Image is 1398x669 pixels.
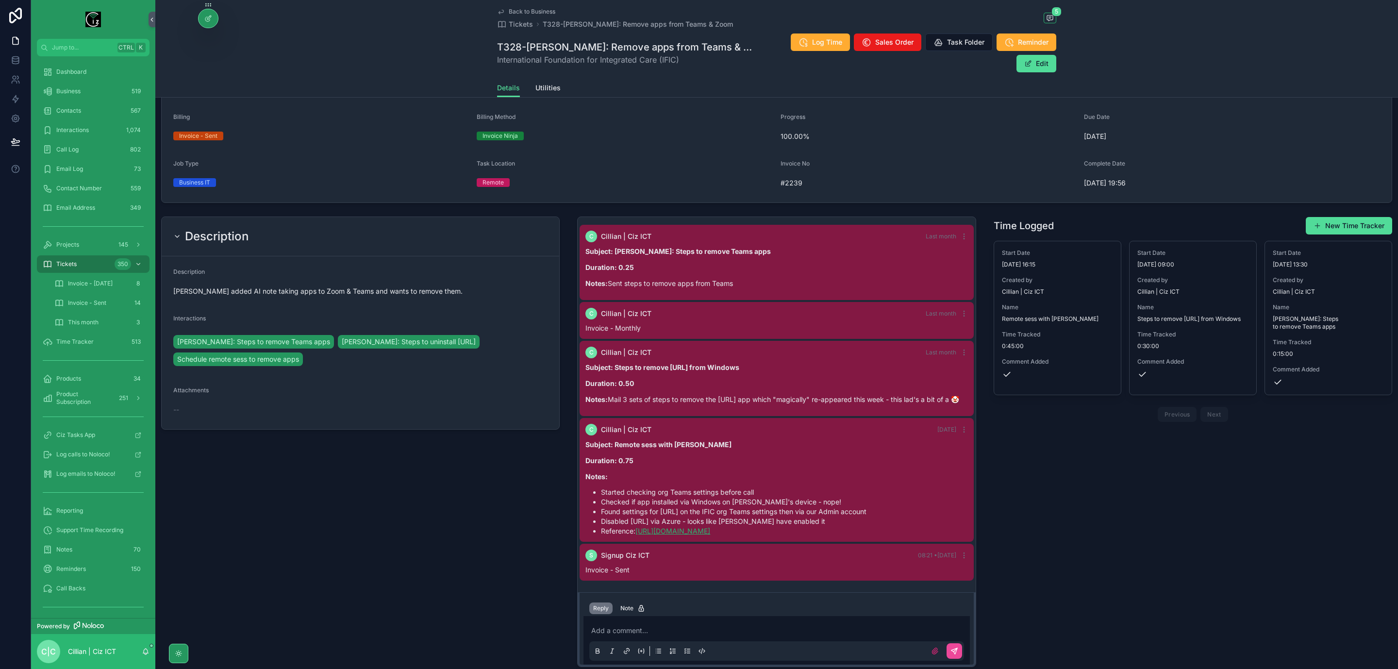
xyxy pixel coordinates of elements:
[132,278,144,289] div: 8
[1002,288,1044,296] span: Cillian | Ciz ICT
[68,280,113,287] span: Invoice - [DATE]
[926,310,956,317] span: Last month
[131,544,144,555] div: 70
[37,121,150,139] a: Interactions1,074
[601,497,967,507] li: Checked if app installed via Windows on [PERSON_NAME]'s device - nope!
[589,552,593,559] span: S
[497,79,520,98] a: Details
[585,363,739,371] strong: Subject: Steps to remove [URL] from Windows
[1273,315,1384,331] span: [PERSON_NAME]: Steps to remove Teams apps
[1273,303,1384,311] span: Name
[1002,276,1113,284] span: Created by
[1306,217,1392,234] button: New Time Tracker
[56,451,110,458] span: Log calls to Noloco!
[177,354,299,364] span: Schedule remote sess to remove apps
[56,204,95,212] span: Email Address
[1002,342,1113,350] span: 0:45:00
[173,287,463,295] span: [PERSON_NAME] added AI note taking apps to Zoom & Teams and wants to remove them.
[497,40,755,54] h1: T328-[PERSON_NAME]: Remove apps from Teams & Zoom
[56,146,79,153] span: Call Log
[926,233,956,240] span: Last month
[616,602,649,614] button: Note
[49,275,150,292] a: Invoice - [DATE]8
[68,318,99,326] span: This month
[56,526,123,534] span: Support Time Recording
[56,375,81,383] span: Products
[338,335,480,349] a: [PERSON_NAME]: Steps to uninstall [URL]
[589,602,613,614] button: Reply
[994,219,1054,233] h1: Time Logged
[477,160,515,167] span: Task Location
[620,604,645,612] div: Note
[173,335,334,349] a: [PERSON_NAME]: Steps to remove Teams apps
[585,263,634,271] strong: Duration: 0.25
[31,56,155,618] div: scrollable content
[56,431,95,439] span: Ciz Tasks App
[601,487,967,497] li: Started checking org Teams settings before call
[601,526,967,536] li: Reference:
[56,68,86,76] span: Dashboard
[173,315,206,322] span: Interactions
[589,233,594,240] span: C
[791,33,850,51] button: Log Time
[589,310,594,318] span: C
[947,37,984,47] span: Task Folder
[37,541,150,558] a: Notes70
[601,425,651,435] span: Cillian | Ciz ICT
[132,297,144,309] div: 14
[56,470,115,478] span: Log emails to Noloco!
[1273,261,1384,268] span: [DATE] 13:30
[1002,331,1113,338] span: Time Tracked
[37,622,70,630] span: Powered by
[131,373,144,385] div: 34
[1044,13,1056,25] button: 5
[128,105,144,117] div: 567
[56,260,77,268] span: Tickets
[31,618,155,634] a: Powered by
[585,247,771,255] strong: Subject: [PERSON_NAME]: Steps to remove Teams apps
[52,44,114,51] span: Jump to...
[781,113,805,120] span: Progress
[1137,342,1248,350] span: 0:30:00
[1137,331,1248,338] span: Time Tracked
[1273,249,1384,257] span: Start Date
[1002,249,1113,257] span: Start Date
[129,336,144,348] div: 513
[1265,241,1392,395] a: Start Date[DATE] 13:30Created byCillian | Ciz ICTName[PERSON_NAME]: Steps to remove Teams appsTim...
[56,546,72,553] span: Notes
[1137,249,1248,257] span: Start Date
[635,527,710,535] a: [URL][DOMAIN_NAME]
[781,160,810,167] span: Invoice No
[131,163,144,175] div: 73
[132,317,144,328] div: 3
[56,165,83,173] span: Email Log
[37,333,150,351] a: Time Tracker513
[37,255,150,273] a: Tickets350
[37,580,150,597] a: Call Backs
[37,63,150,81] a: Dashboard
[173,113,190,120] span: Billing
[781,132,1077,141] span: 100.00%
[56,507,83,515] span: Reporting
[115,258,131,270] div: 350
[185,229,249,244] h2: Description
[854,33,921,51] button: Sales Order
[173,268,205,275] span: Description
[37,560,150,578] a: Reminders150
[68,647,116,656] p: Cillian | Ciz ICT
[585,456,633,465] strong: Duration: 0.75
[1273,366,1384,373] span: Comment Added
[173,352,303,366] a: Schedule remote sess to remove apps
[1137,315,1248,323] span: Steps to remove [URL] from Windows
[1137,261,1248,268] span: [DATE] 09:00
[585,379,634,387] strong: Duration: 0.50
[918,552,956,559] span: 08:21 • [DATE]
[1273,338,1384,346] span: Time Tracked
[41,646,56,657] span: C|C
[117,43,135,52] span: Ctrl
[129,85,144,97] div: 519
[585,395,608,403] strong: Notes:
[509,8,555,16] span: Back to Business
[37,502,150,519] a: Reporting
[497,83,520,93] span: Details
